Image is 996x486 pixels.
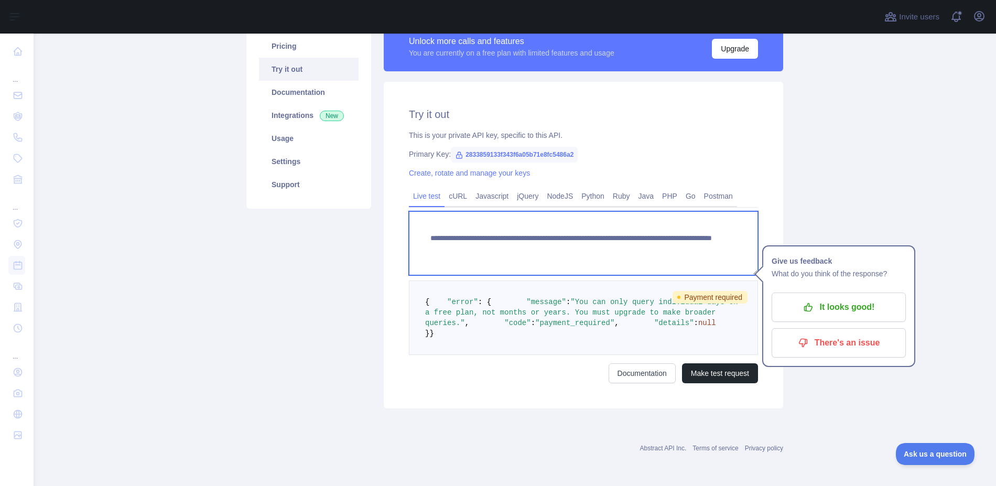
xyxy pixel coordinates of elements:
a: Go [681,188,700,204]
span: : [566,298,570,306]
a: Support [259,173,359,196]
div: Primary Key: [409,149,758,159]
a: Settings [259,150,359,173]
p: There's an issue [780,334,898,352]
a: Python [577,188,609,204]
a: Javascript [471,188,513,204]
span: : [694,319,698,327]
a: PHP [658,188,681,204]
span: Invite users [899,11,939,23]
a: Try it out [259,58,359,81]
a: Ruby [609,188,634,204]
a: Postman [700,188,737,204]
span: , [614,319,619,327]
span: , [465,319,469,327]
span: "code" [504,319,531,327]
span: "payment_required" [535,319,614,327]
span: Payment required [673,291,748,304]
span: { [425,298,429,306]
a: Integrations New [259,104,359,127]
div: ... [8,340,25,361]
a: Documentation [609,363,676,383]
span: 2833859133f343f6a05b71e8fc5486a2 [451,147,578,163]
a: Live test [409,188,445,204]
button: Make test request [682,363,758,383]
button: It looks good! [772,293,906,322]
div: This is your private API key, specific to this API. [409,130,758,141]
p: It looks good! [780,298,898,316]
div: Unlock more calls and features [409,35,614,48]
a: Usage [259,127,359,150]
a: Create, rotate and manage your keys [409,169,530,177]
a: NodeJS [543,188,577,204]
a: Java [634,188,658,204]
button: Invite users [882,8,941,25]
a: Privacy policy [745,445,783,452]
button: There's an issue [772,328,906,358]
iframe: Toggle Customer Support [896,443,975,465]
div: ... [8,63,25,84]
a: Abstract API Inc. [640,445,687,452]
span: "message" [526,298,566,306]
h2: Try it out [409,107,758,122]
h1: Give us feedback [772,255,906,267]
span: } [429,329,434,338]
div: You are currently on a free plan with limited features and usage [409,48,614,58]
span: null [698,319,716,327]
span: : { [478,298,491,306]
p: What do you think of the response? [772,267,906,280]
span: } [425,329,429,338]
a: cURL [445,188,471,204]
span: "error" [447,298,478,306]
a: Documentation [259,81,359,104]
span: "You can only query individual days on a free plan, not months or years. You must upgrade to make... [425,298,742,327]
a: jQuery [513,188,543,204]
span: New [320,111,344,121]
span: "details" [654,319,694,327]
div: ... [8,191,25,212]
a: Terms of service [692,445,738,452]
a: Pricing [259,35,359,58]
button: Upgrade [712,39,758,59]
span: : [531,319,535,327]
